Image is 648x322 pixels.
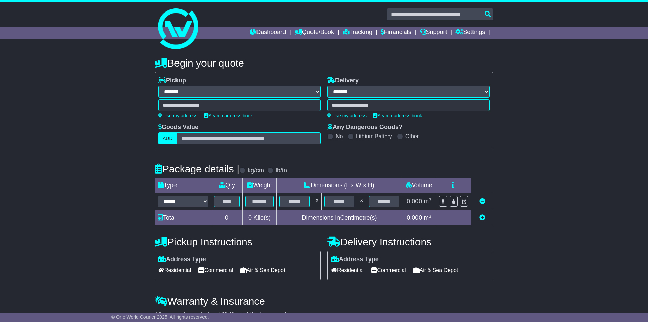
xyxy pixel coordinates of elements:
label: Address Type [331,256,379,263]
td: Total [155,210,211,225]
label: AUD [158,132,177,144]
h4: Pickup Instructions [155,236,321,247]
sup: 3 [429,197,431,202]
label: Goods Value [158,124,198,131]
a: Use my address [327,113,367,118]
td: Weight [243,178,277,193]
td: Dimensions in Centimetre(s) [276,210,402,225]
td: Kilo(s) [243,210,277,225]
span: m [424,214,431,221]
span: © One World Courier 2025. All rights reserved. [111,314,209,320]
h4: Delivery Instructions [327,236,493,247]
label: Other [405,133,419,140]
h4: Package details | [155,163,239,174]
h4: Warranty & Insurance [155,296,493,307]
span: Residential [331,265,364,275]
a: Quote/Book [294,27,334,39]
label: No [336,133,343,140]
td: Qty [211,178,243,193]
td: x [313,193,321,210]
td: Dimensions (L x W x H) [276,178,402,193]
h4: Begin your quote [155,57,493,69]
a: Settings [455,27,485,39]
div: All our quotes include a $ FreightSafe warranty. [155,311,493,318]
a: Support [420,27,447,39]
span: m [424,198,431,205]
span: Commercial [198,265,233,275]
label: Delivery [327,77,359,84]
label: Address Type [158,256,206,263]
label: Lithium Battery [356,133,392,140]
span: Commercial [371,265,406,275]
a: Financials [381,27,411,39]
span: 0.000 [407,198,422,205]
td: x [357,193,366,210]
span: Residential [158,265,191,275]
a: Search address book [373,113,422,118]
a: Search address book [204,113,253,118]
td: Volume [402,178,436,193]
a: Tracking [343,27,372,39]
td: Type [155,178,211,193]
a: Use my address [158,113,197,118]
a: Dashboard [250,27,286,39]
span: Air & Sea Depot [240,265,286,275]
span: Air & Sea Depot [413,265,458,275]
span: 0.000 [407,214,422,221]
label: kg/cm [248,167,264,174]
span: 0 [248,214,252,221]
span: 250 [223,311,233,317]
a: Remove this item [479,198,485,205]
a: Add new item [479,214,485,221]
td: 0 [211,210,243,225]
label: Pickup [158,77,186,84]
label: Any Dangerous Goods? [327,124,402,131]
label: lb/in [276,167,287,174]
sup: 3 [429,214,431,219]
